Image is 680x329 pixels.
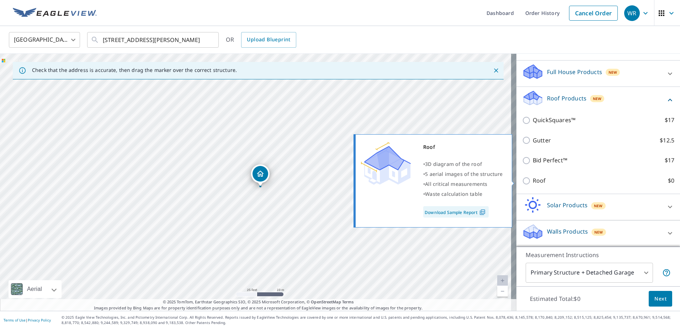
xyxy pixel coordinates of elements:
[547,68,602,76] p: Full House Products
[423,206,489,218] a: Download Sample Report
[32,67,237,73] p: Check that the address is accurate, then drag the marker over the correct structure.
[423,189,503,199] div: •
[662,268,671,277] span: Your report will include the primary structure and a detached garage if one exists.
[522,223,674,244] div: Walls ProductsNew
[533,176,546,185] p: Roof
[547,201,588,209] p: Solar Products
[649,291,672,307] button: Next
[654,294,666,303] span: Next
[478,209,487,215] img: Pdf Icon
[526,263,653,283] div: Primary Structure + Detached Garage
[569,6,618,21] a: Cancel Order
[497,275,508,286] a: Current Level 20, Zoom In Disabled
[665,116,674,125] p: $17
[533,116,575,125] p: QuickSquares™
[425,190,482,197] span: Waste calculation table
[594,203,603,209] span: New
[28,318,51,323] a: Privacy Policy
[251,164,270,187] div: Dropped pin, building 1, Residential property, 9219 Aviano Dr Fort Myers, FL 33913
[163,299,354,305] span: © 2025 TomTom, Earthstar Geographics SIO, © 2025 Microsoft Corporation, ©
[497,286,508,297] a: Current Level 20, Zoom Out
[311,299,341,304] a: OpenStreetMap
[522,90,674,110] div: Roof ProductsNew
[423,142,503,152] div: Roof
[423,169,503,179] div: •
[4,318,51,322] p: |
[226,32,296,48] div: OR
[522,197,674,217] div: Solar ProductsNew
[425,171,503,177] span: 5 aerial images of the structure
[342,299,354,304] a: Terms
[9,280,62,298] div: Aerial
[492,66,501,75] button: Close
[665,156,674,165] p: $17
[547,94,586,103] p: Roof Products
[361,142,411,185] img: Premium
[425,181,487,187] span: All critical measurements
[624,5,640,21] div: WR
[4,318,26,323] a: Terms of Use
[247,35,290,44] span: Upload Blueprint
[423,179,503,189] div: •
[423,159,503,169] div: •
[103,30,204,50] input: Search by address or latitude-longitude
[609,69,617,75] span: New
[524,291,586,307] p: Estimated Total: $0
[533,156,567,165] p: Bid Perfect™
[241,32,296,48] a: Upload Blueprint
[547,227,588,236] p: Walls Products
[594,229,603,235] span: New
[533,136,551,145] p: Gutter
[668,176,674,185] p: $0
[9,30,80,50] div: [GEOGRAPHIC_DATA]
[522,63,674,84] div: Full House ProductsNew
[425,161,482,167] span: 3D diagram of the roof
[526,251,671,259] p: Measurement Instructions
[62,315,676,325] p: © 2025 Eagle View Technologies, Inc. and Pictometry International Corp. All Rights Reserved. Repo...
[25,280,44,298] div: Aerial
[13,8,97,19] img: EV Logo
[660,136,674,145] p: $12.5
[593,96,602,101] span: New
